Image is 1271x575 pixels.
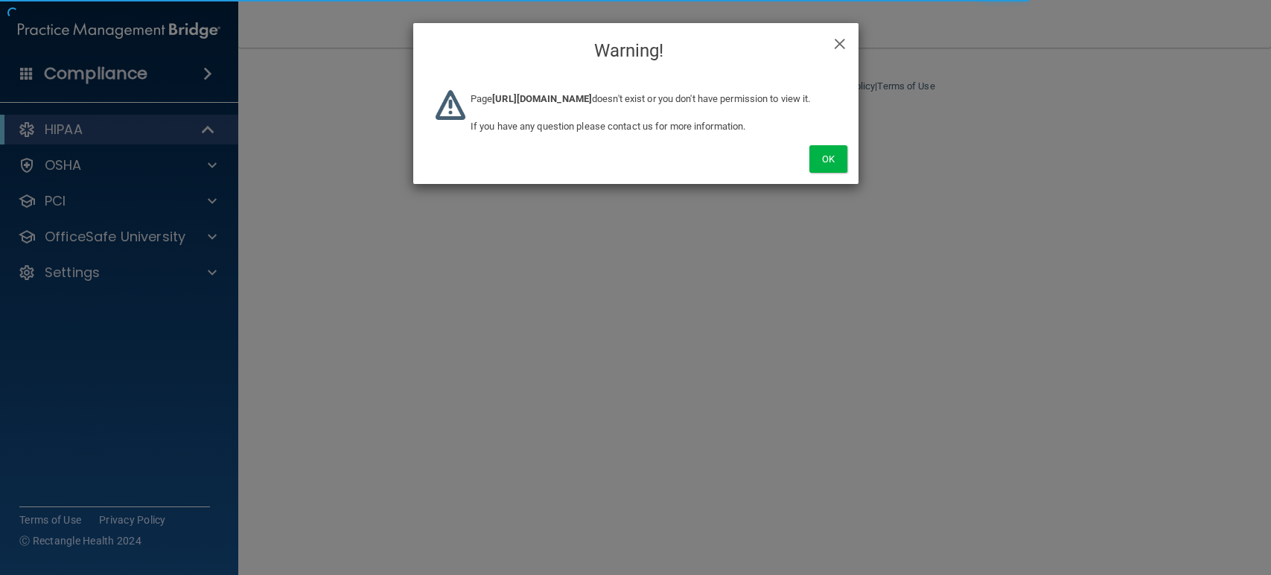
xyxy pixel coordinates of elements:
span: × [833,27,847,57]
img: warning-logo.669c17dd.png [436,90,465,120]
button: Ok [809,145,847,173]
p: Page doesn't exist or you don't have permission to view it. [471,90,836,108]
b: [URL][DOMAIN_NAME] [492,93,592,104]
p: If you have any question please contact us for more information. [471,118,836,136]
h4: Warning! [424,34,847,67]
